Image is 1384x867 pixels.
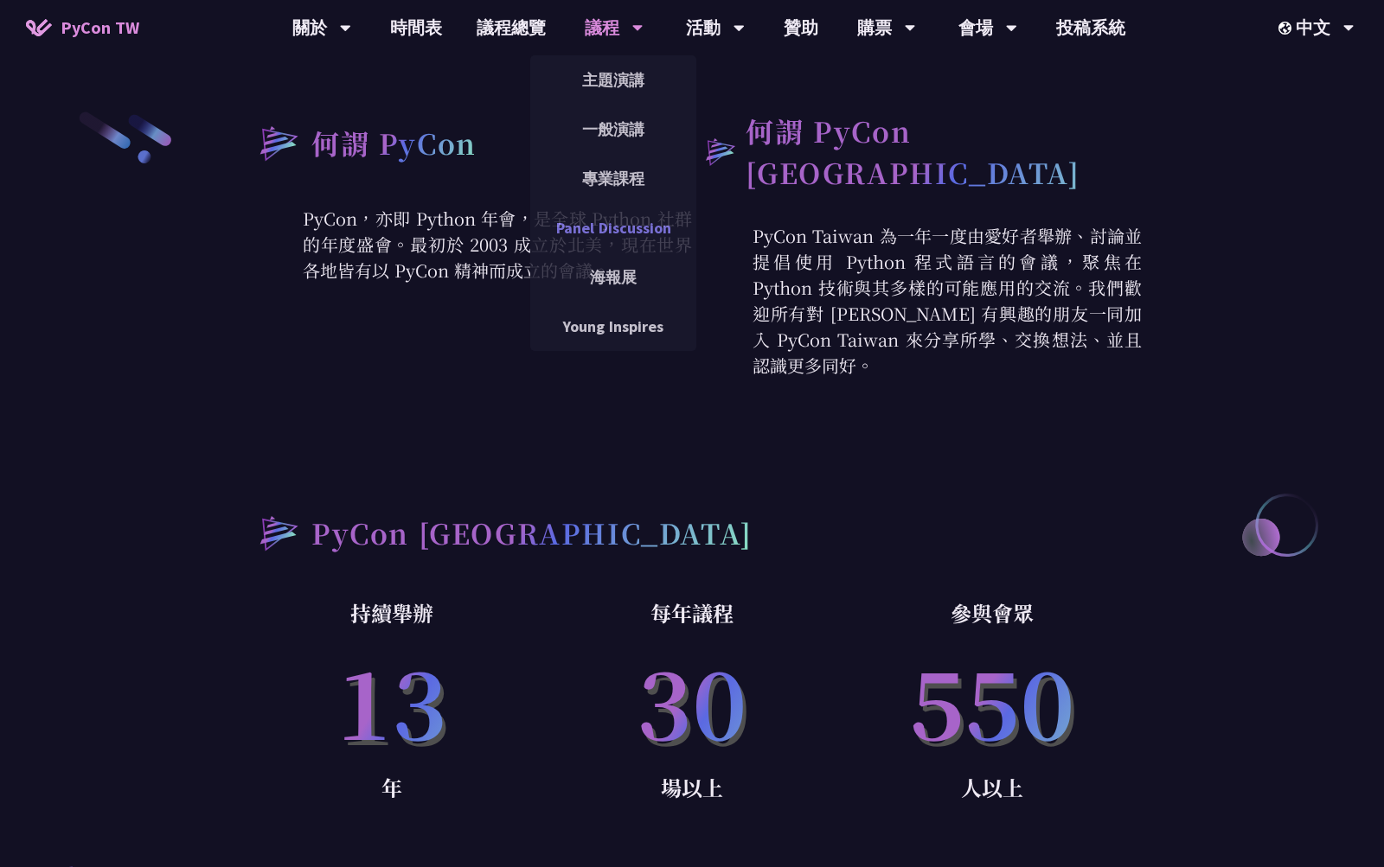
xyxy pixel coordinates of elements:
a: Panel Discussion [530,207,696,248]
a: 專業課程 [530,158,696,199]
img: heading-bullet [242,500,311,565]
p: PyCon，亦即 Python 年會，是全球 Python 社群的年度盛會。最初於 2003 成立於北美，現在世界各地皆有以 PyCon 精神而成立的會議。 [242,206,692,284]
img: heading-bullet [692,125,746,177]
p: 550 [842,630,1142,770]
h2: PyCon [GEOGRAPHIC_DATA] [311,512,753,553]
img: heading-bullet [242,110,311,175]
p: 人以上 [842,770,1142,805]
p: 參與會眾 [842,596,1142,630]
p: 持續舉辦 [242,596,542,630]
span: PyCon TW [61,15,139,41]
img: Locale Icon [1278,22,1296,35]
a: 一般演講 [530,109,696,150]
h2: 何謂 PyCon [GEOGRAPHIC_DATA] [746,110,1142,193]
a: Young Inspires [530,306,696,347]
p: PyCon Taiwan 為一年一度由愛好者舉辦、討論並提倡使用 Python 程式語言的會議，聚焦在 Python 技術與其多樣的可能應用的交流。我們歡迎所有對 [PERSON_NAME] 有... [692,223,1142,379]
p: 年 [242,770,542,805]
img: Home icon of PyCon TW 2025 [26,19,52,36]
p: 場以上 [542,770,843,805]
p: 13 [242,630,542,770]
a: 主題演講 [530,60,696,100]
a: 海報展 [530,257,696,297]
h2: 何謂 PyCon [311,122,477,163]
p: 每年議程 [542,596,843,630]
a: PyCon TW [9,6,157,49]
p: 30 [542,630,843,770]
